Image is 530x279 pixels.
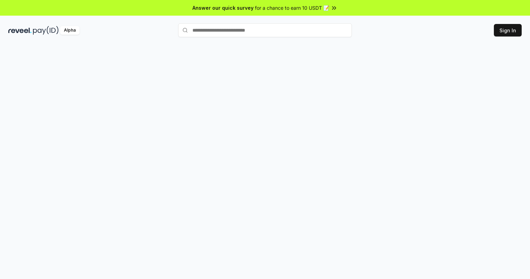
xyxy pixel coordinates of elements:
button: Sign In [494,24,522,36]
img: reveel_dark [8,26,32,35]
span: Answer our quick survey [192,4,254,11]
img: pay_id [33,26,59,35]
div: Alpha [60,26,80,35]
span: for a chance to earn 10 USDT 📝 [255,4,329,11]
